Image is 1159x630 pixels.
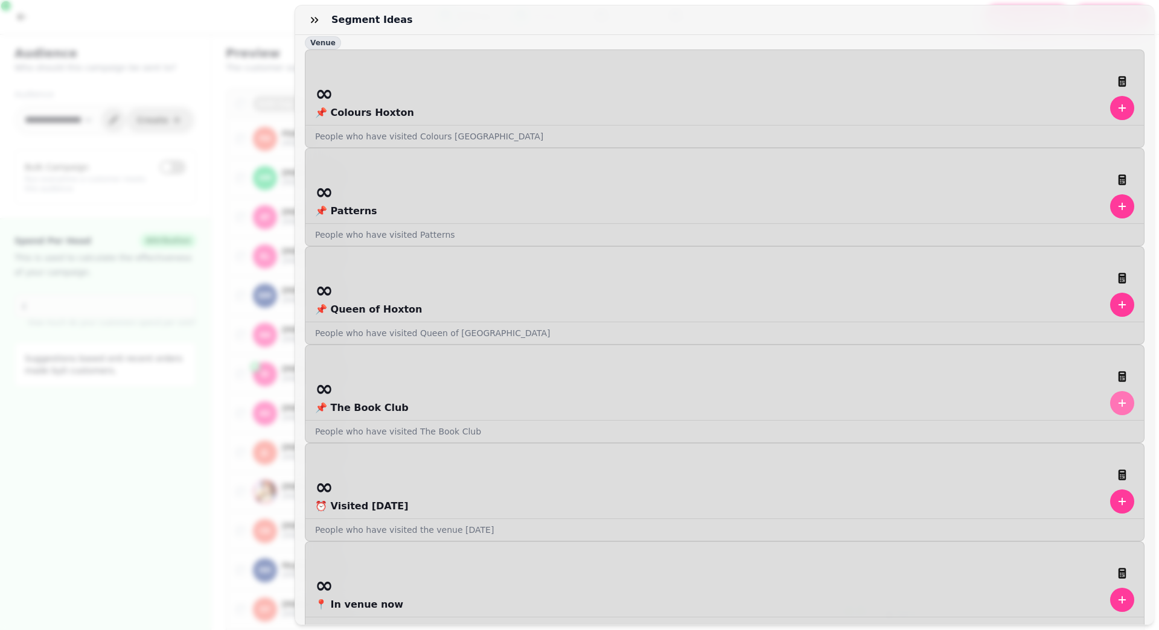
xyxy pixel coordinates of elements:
[305,36,341,49] div: Venue
[331,13,418,27] h3: Segment Ideas
[305,519,615,541] p: People who have visited the venue [DATE]
[1110,391,1134,415] button: Add segment
[1110,69,1134,94] button: Calculate reach
[315,278,422,302] dd: ∞
[305,224,615,246] p: People who have visited Patterns
[315,573,403,597] dd: ∞
[305,421,615,442] p: People who have visited The Book Club
[315,302,422,317] dt: 📌 Queen of Hoxton
[315,401,409,415] dt: 📌 The Book Club
[1110,293,1134,317] button: Add segment
[1110,489,1134,514] button: Add segment
[1110,194,1134,218] button: Add segment
[305,322,615,344] p: People who have visited Queen of [GEOGRAPHIC_DATA]
[315,499,409,514] dt: ⏰ Visited [DATE]
[315,81,414,106] dd: ∞
[1110,266,1134,290] button: Calculate reach
[315,377,409,401] dd: ∞
[315,106,414,120] dt: 📌 Colours Hoxton
[1110,463,1134,487] button: Calculate reach
[1110,588,1134,612] button: Add segment
[315,204,377,218] dt: 📌 Patterns
[315,597,403,612] dt: 📍 In venue now
[1110,168,1134,192] button: Calculate reach
[315,180,377,204] dd: ∞
[1110,561,1134,585] button: Calculate reach
[1110,96,1134,120] button: Add segment
[1110,364,1134,389] button: Calculate reach
[315,475,409,499] dd: ∞
[305,126,615,147] p: People who have visited Colours [GEOGRAPHIC_DATA]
